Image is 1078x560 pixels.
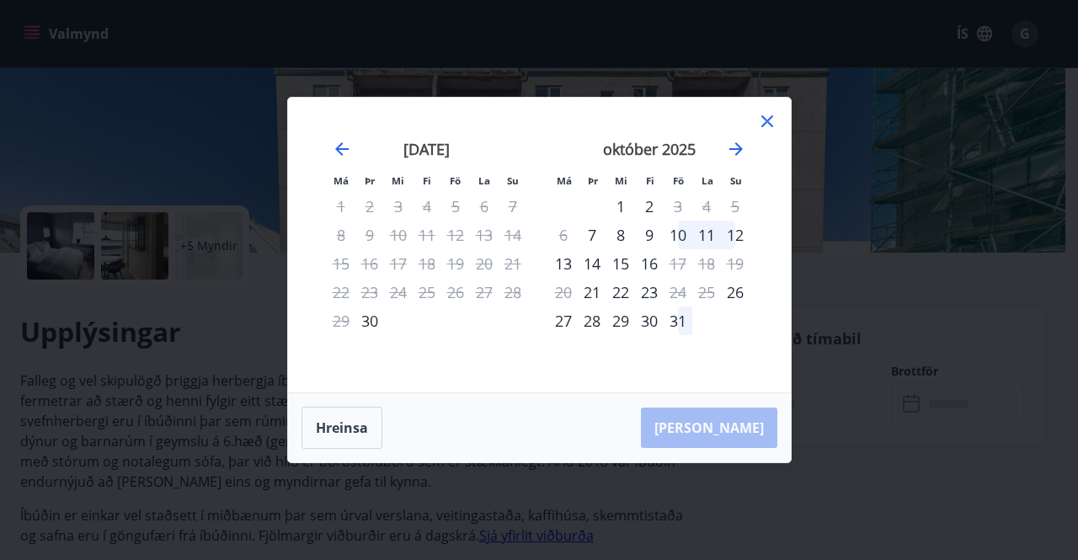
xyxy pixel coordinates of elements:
[302,407,382,449] button: Hreinsa
[635,278,664,307] div: 23
[606,221,635,249] div: 8
[578,221,606,249] td: Choose þriðjudagur, 7. október 2025 as your check-in date. It’s available.
[549,249,578,278] div: 13
[702,174,713,187] small: La
[606,307,635,335] div: 29
[441,192,470,221] td: Not available. föstudagur, 5. september 2025
[721,249,750,278] td: Not available. sunnudagur, 19. október 2025
[635,249,664,278] td: Choose fimmtudagur, 16. október 2025 as your check-in date. It’s available.
[327,307,355,335] td: Not available. mánudagur, 29. september 2025
[635,192,664,221] div: 2
[549,221,578,249] td: Not available. mánudagur, 6. október 2025
[606,249,635,278] td: Choose miðvikudagur, 15. október 2025 as your check-in date. It’s available.
[392,174,404,187] small: Mi
[635,192,664,221] td: Choose fimmtudagur, 2. október 2025 as your check-in date. It’s available.
[664,249,692,278] div: Aðeins útritun í boði
[441,278,470,307] td: Not available. föstudagur, 26. september 2025
[470,192,499,221] td: Not available. laugardagur, 6. september 2025
[578,249,606,278] div: 14
[403,139,450,159] strong: [DATE]
[355,192,384,221] td: Not available. þriðjudagur, 2. september 2025
[413,278,441,307] td: Not available. fimmtudagur, 25. september 2025
[606,278,635,307] td: Choose miðvikudagur, 22. október 2025 as your check-in date. It’s available.
[413,249,441,278] td: Not available. fimmtudagur, 18. september 2025
[557,174,572,187] small: Má
[646,174,654,187] small: Fi
[692,221,721,249] td: Choose laugardagur, 11. október 2025 as your check-in date. It’s available.
[664,307,692,335] div: 31
[507,174,519,187] small: Su
[635,307,664,335] div: 30
[384,278,413,307] td: Not available. miðvikudagur, 24. september 2025
[355,221,384,249] td: Not available. þriðjudagur, 9. september 2025
[692,221,721,249] div: 11
[578,221,606,249] div: Aðeins innritun í boði
[664,221,692,249] div: 10
[549,307,578,335] td: Choose mánudagur, 27. október 2025 as your check-in date. It’s available.
[721,278,750,307] div: Aðeins innritun í boði
[470,249,499,278] td: Not available. laugardagur, 20. september 2025
[692,278,721,307] td: Not available. laugardagur, 25. október 2025
[413,221,441,249] td: Not available. fimmtudagur, 11. september 2025
[664,307,692,335] td: Choose föstudagur, 31. október 2025 as your check-in date. It’s available.
[478,174,490,187] small: La
[327,249,355,278] td: Not available. mánudagur, 15. september 2025
[355,307,384,335] td: Choose þriðjudagur, 30. september 2025 as your check-in date. It’s available.
[664,278,692,307] div: Aðeins útritun í boði
[423,174,431,187] small: Fi
[578,307,606,335] td: Choose þriðjudagur, 28. október 2025 as your check-in date. It’s available.
[441,221,470,249] td: Not available. föstudagur, 12. september 2025
[549,249,578,278] td: Choose mánudagur, 13. október 2025 as your check-in date. It’s available.
[578,278,606,307] td: Choose þriðjudagur, 21. október 2025 as your check-in date. It’s available.
[578,249,606,278] td: Choose þriðjudagur, 14. október 2025 as your check-in date. It’s available.
[615,174,627,187] small: Mi
[664,278,692,307] td: Not available. föstudagur, 24. október 2025
[635,307,664,335] td: Choose fimmtudagur, 30. október 2025 as your check-in date. It’s available.
[441,249,470,278] td: Not available. föstudagur, 19. september 2025
[606,192,635,221] td: Choose miðvikudagur, 1. október 2025 as your check-in date. It’s available.
[606,278,635,307] div: 22
[355,249,384,278] td: Not available. þriðjudagur, 16. september 2025
[726,139,746,159] div: Move forward to switch to the next month.
[450,174,461,187] small: Fö
[334,174,349,187] small: Má
[673,174,684,187] small: Fö
[606,221,635,249] td: Choose miðvikudagur, 8. október 2025 as your check-in date. It’s available.
[721,192,750,221] td: Not available. sunnudagur, 5. október 2025
[664,249,692,278] td: Not available. föstudagur, 17. október 2025
[549,278,578,307] td: Not available. mánudagur, 20. október 2025
[721,221,750,249] td: Choose sunnudagur, 12. október 2025 as your check-in date. It’s available.
[664,192,692,221] div: Aðeins útritun í boði
[413,192,441,221] td: Not available. fimmtudagur, 4. september 2025
[606,249,635,278] div: 15
[355,278,384,307] td: Not available. þriðjudagur, 23. september 2025
[721,221,750,249] div: 12
[664,192,692,221] td: Not available. föstudagur, 3. október 2025
[635,278,664,307] td: Choose fimmtudagur, 23. október 2025 as your check-in date. It’s available.
[499,249,527,278] td: Not available. sunnudagur, 21. september 2025
[635,221,664,249] div: 9
[692,192,721,221] td: Not available. laugardagur, 4. október 2025
[606,307,635,335] td: Choose miðvikudagur, 29. október 2025 as your check-in date. It’s available.
[692,249,721,278] td: Not available. laugardagur, 18. október 2025
[384,192,413,221] td: Not available. miðvikudagur, 3. september 2025
[327,221,355,249] td: Not available. mánudagur, 8. september 2025
[549,307,578,335] div: 27
[332,139,352,159] div: Move backward to switch to the previous month.
[365,174,375,187] small: Þr
[327,192,355,221] td: Not available. mánudagur, 1. september 2025
[578,278,606,307] div: Aðeins innritun í boði
[308,118,771,372] div: Calendar
[603,139,696,159] strong: október 2025
[588,174,598,187] small: Þr
[499,192,527,221] td: Not available. sunnudagur, 7. september 2025
[499,221,527,249] td: Not available. sunnudagur, 14. september 2025
[730,174,742,187] small: Su
[635,221,664,249] td: Choose fimmtudagur, 9. október 2025 as your check-in date. It’s available.
[384,221,413,249] td: Not available. miðvikudagur, 10. september 2025
[499,278,527,307] td: Not available. sunnudagur, 28. september 2025
[355,307,384,335] div: Aðeins innritun í boði
[327,278,355,307] td: Not available. mánudagur, 22. september 2025
[384,249,413,278] td: Not available. miðvikudagur, 17. september 2025
[578,307,606,335] div: 28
